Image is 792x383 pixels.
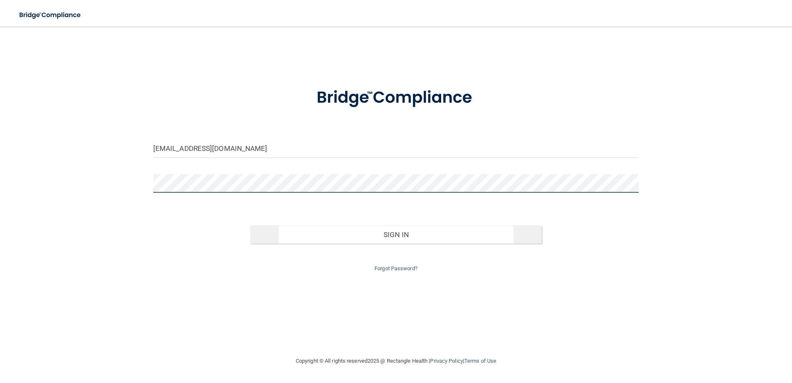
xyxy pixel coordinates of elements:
img: bridge_compliance_login_screen.278c3ca4.svg [299,76,493,119]
button: Sign In [250,225,542,244]
img: bridge_compliance_login_screen.278c3ca4.svg [12,7,89,24]
a: Forgot Password? [374,265,418,271]
a: Privacy Policy [430,358,463,364]
input: Email [153,139,639,158]
a: Terms of Use [464,358,496,364]
div: Copyright © All rights reserved 2025 @ Rectangle Health | | [245,348,547,374]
